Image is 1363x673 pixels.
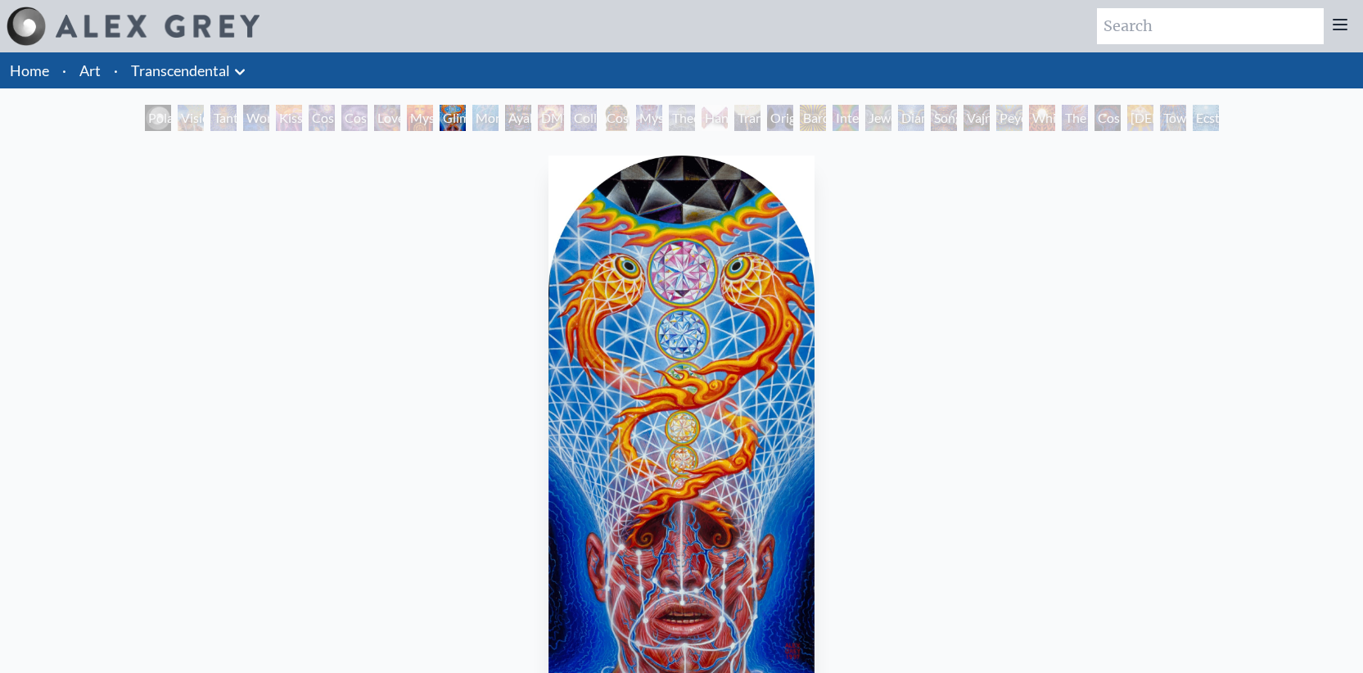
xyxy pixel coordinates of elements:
div: Cosmic Consciousness [1094,105,1121,131]
div: Transfiguration [734,105,760,131]
div: Toward the One [1160,105,1186,131]
div: Cosmic [DEMOGRAPHIC_DATA] [603,105,630,131]
div: Mysteriosa 2 [407,105,433,131]
a: Home [10,61,49,79]
div: Hands that See [702,105,728,131]
div: Ecstasy [1193,105,1219,131]
div: The Great Turn [1062,105,1088,131]
div: Theologue [669,105,695,131]
div: Song of Vajra Being [931,105,957,131]
div: Tantra [210,105,237,131]
div: Bardo Being [800,105,826,131]
a: Art [79,59,101,82]
div: Cosmic Creativity [309,105,335,131]
div: Wonder [243,105,269,131]
div: Monochord [472,105,499,131]
div: Glimpsing the Empyrean [440,105,466,131]
div: DMT - The Spirit Molecule [538,105,564,131]
div: Polar Unity Spiral [145,105,171,131]
input: Search [1097,8,1324,44]
div: Visionary Origin of Language [178,105,204,131]
div: White Light [1029,105,1055,131]
div: Ayahuasca Visitation [505,105,531,131]
div: Interbeing [833,105,859,131]
div: Diamond Being [898,105,924,131]
div: Love is a Cosmic Force [374,105,400,131]
li: · [107,52,124,88]
div: Vajra Being [964,105,990,131]
div: Original Face [767,105,793,131]
div: Peyote Being [996,105,1022,131]
div: Collective Vision [571,105,597,131]
a: Transcendental [131,59,230,82]
div: Mystic Eye [636,105,662,131]
div: [DEMOGRAPHIC_DATA] [1127,105,1153,131]
div: Cosmic Artist [341,105,368,131]
div: Jewel Being [865,105,891,131]
li: · [56,52,73,88]
div: Kiss of the [MEDICAL_DATA] [276,105,302,131]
